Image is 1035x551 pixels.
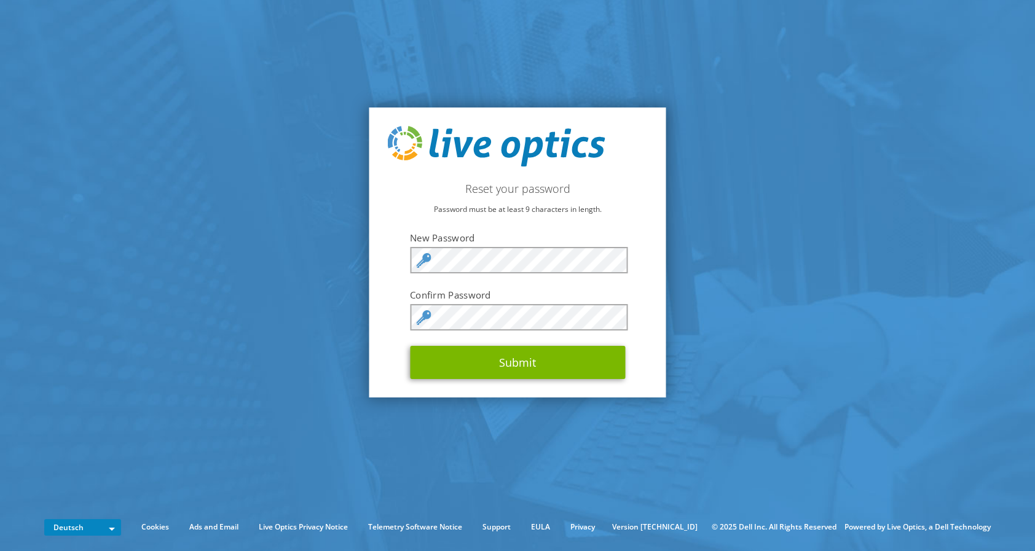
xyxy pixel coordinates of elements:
a: EULA [522,520,559,534]
img: live_optics_svg.svg [388,126,605,166]
a: Ads and Email [180,520,248,534]
li: Version [TECHNICAL_ID] [606,520,704,534]
h2: Reset your password [388,182,648,195]
button: Submit [410,346,625,379]
p: Password must be at least 9 characters in length. [388,203,648,216]
a: Support [473,520,520,534]
li: © 2025 Dell Inc. All Rights Reserved [706,520,843,534]
label: Confirm Password [410,289,625,301]
a: Cookies [132,520,178,534]
label: New Password [410,232,625,244]
a: Privacy [561,520,604,534]
li: Powered by Live Optics, a Dell Technology [844,520,991,534]
a: Live Optics Privacy Notice [250,520,357,534]
a: Telemetry Software Notice [359,520,471,534]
